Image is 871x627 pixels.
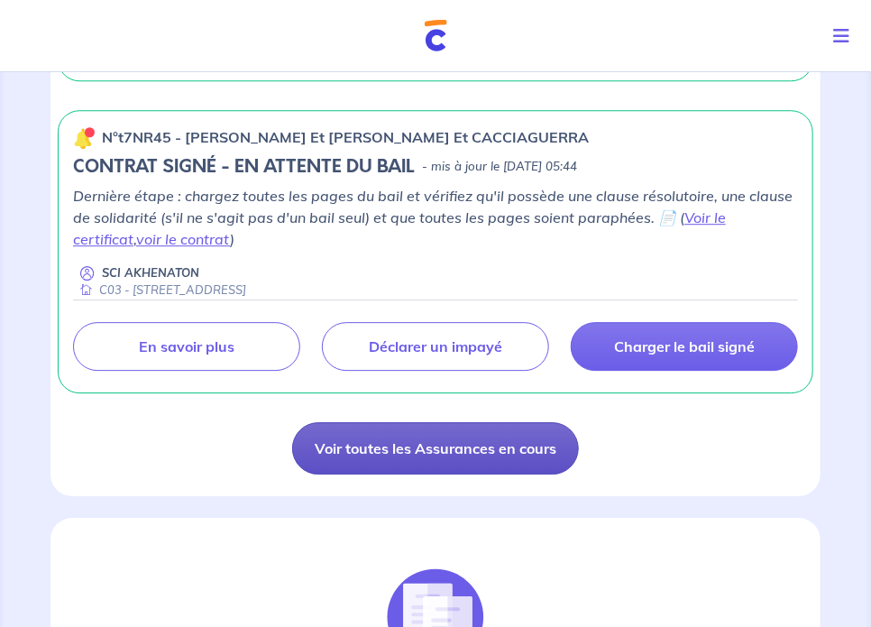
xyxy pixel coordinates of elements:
[73,208,726,248] a: Voir le certificat
[73,127,95,149] img: 🔔
[73,185,798,250] p: Dernière étape : chargez toutes les pages du bail et vérifiez qu'il possède une clause résolutoir...
[136,230,230,248] a: voir le contrat
[422,158,577,176] p: - mis à jour le [DATE] 05:44
[102,126,589,148] p: n°t7NR45 - [PERSON_NAME] Et [PERSON_NAME] Et CACCIAGUERRA
[819,13,871,60] button: Toggle navigation
[73,322,300,371] a: En savoir plus
[73,281,246,299] div: C03 - [STREET_ADDRESS]
[73,156,798,178] div: state: CONTRACT-SIGNED, Context: MORE-THAN-6-MONTHS,MAYBE-CERTIFICATE,,LESSOR-DOCUMENTS
[571,322,798,371] a: Charger le bail signé
[614,337,755,355] p: Charger le bail signé
[102,264,199,281] p: SCI AKHENATON
[425,20,447,51] img: Cautioneo
[322,322,549,371] a: Déclarer un impayé
[139,337,234,355] p: En savoir plus
[292,422,579,475] a: Voir toutes les Assurances en cours
[73,156,415,178] h5: CONTRAT SIGNÉ - EN ATTENTE DU BAIL
[369,337,502,355] p: Déclarer un impayé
